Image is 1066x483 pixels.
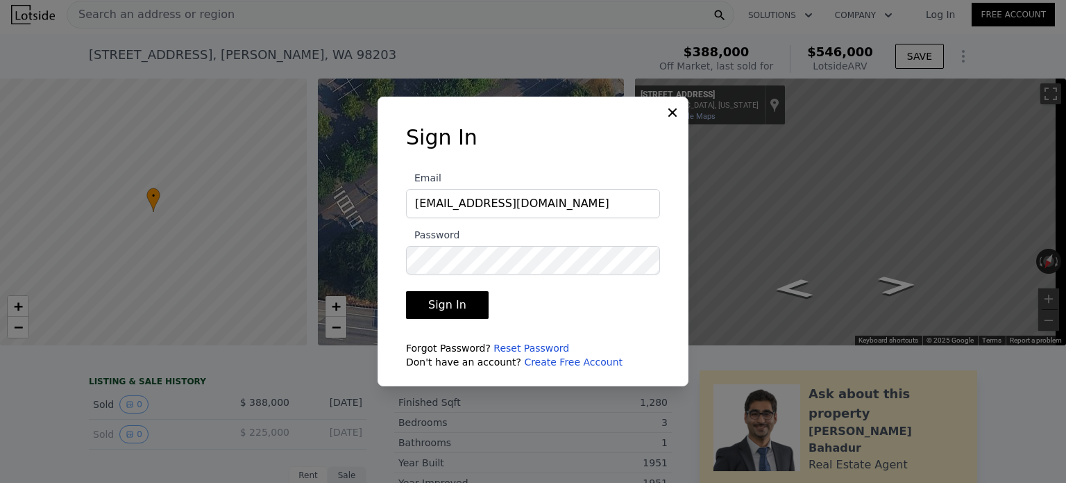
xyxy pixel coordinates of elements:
[406,341,660,369] div: Forgot Password? Don't have an account?
[406,246,660,275] input: Password
[406,189,660,218] input: Email
[406,229,459,240] span: Password
[524,357,623,368] a: Create Free Account
[406,172,441,183] span: Email
[493,343,569,354] a: Reset Password
[406,291,489,319] button: Sign In
[406,125,660,150] h3: Sign In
